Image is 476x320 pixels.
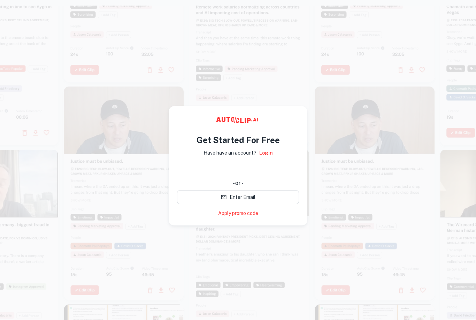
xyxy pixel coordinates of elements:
[204,149,256,157] p: Have have an account?
[197,134,280,146] h4: Get Started For Free
[177,179,299,187] div: - or -
[177,190,299,204] button: Enter Email
[259,149,273,157] a: Login
[174,162,302,177] iframe: “使用 Google 账号登录”按钮
[177,162,299,177] div: 使用 Google 账号登录。在新标签页中打开
[218,210,258,217] a: Apply promo code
